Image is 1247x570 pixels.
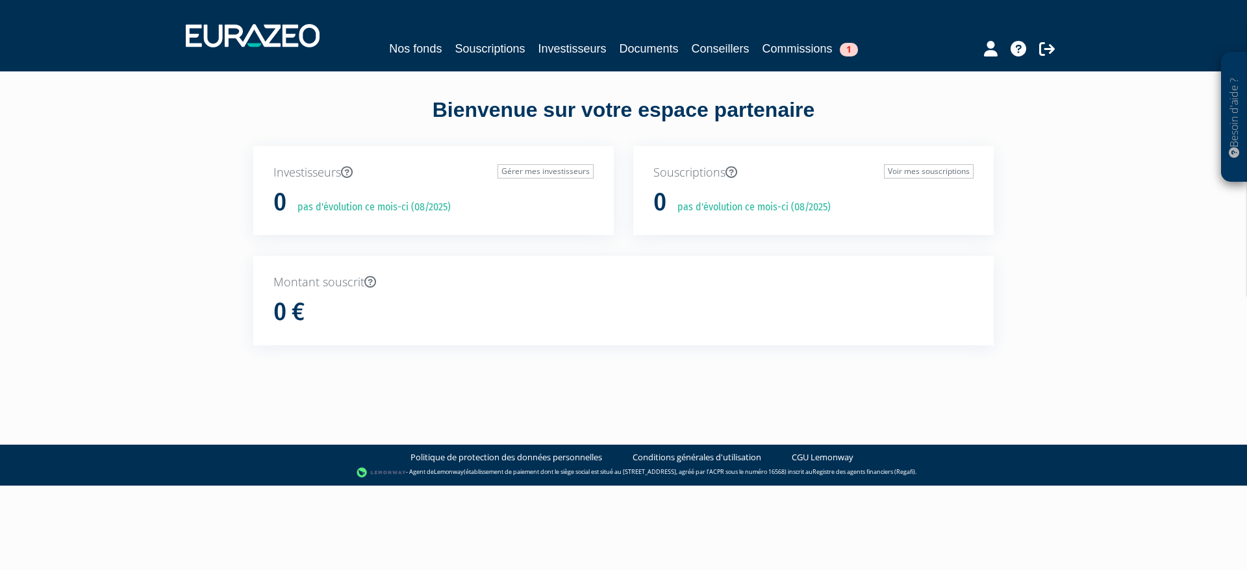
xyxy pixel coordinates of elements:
p: Montant souscrit [273,274,974,291]
a: Nos fonds [389,40,442,58]
a: Documents [620,40,679,58]
p: Investisseurs [273,164,594,181]
a: Conditions générales d'utilisation [633,451,761,464]
h1: 0 € [273,299,305,326]
a: Gérer mes investisseurs [498,164,594,179]
img: 1732889491-logotype_eurazeo_blanc_rvb.png [186,24,320,47]
a: CGU Lemonway [792,451,853,464]
span: 1 [840,43,858,56]
a: Registre des agents financiers (Regafi) [812,467,915,476]
a: Commissions1 [762,40,858,58]
p: pas d'évolution ce mois-ci (08/2025) [288,200,451,215]
a: Voir mes souscriptions [884,164,974,179]
div: - Agent de (établissement de paiement dont le siège social est situé au [STREET_ADDRESS], agréé p... [13,466,1234,479]
img: logo-lemonway.png [357,466,407,479]
p: Besoin d'aide ? [1227,59,1242,176]
div: Bienvenue sur votre espace partenaire [244,95,1003,146]
a: Souscriptions [455,40,525,58]
p: Souscriptions [653,164,974,181]
a: Politique de protection des données personnelles [410,451,602,464]
h1: 0 [273,189,286,216]
a: Conseillers [692,40,749,58]
a: Investisseurs [538,40,606,58]
a: Lemonway [434,467,464,476]
h1: 0 [653,189,666,216]
p: pas d'évolution ce mois-ci (08/2025) [668,200,831,215]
